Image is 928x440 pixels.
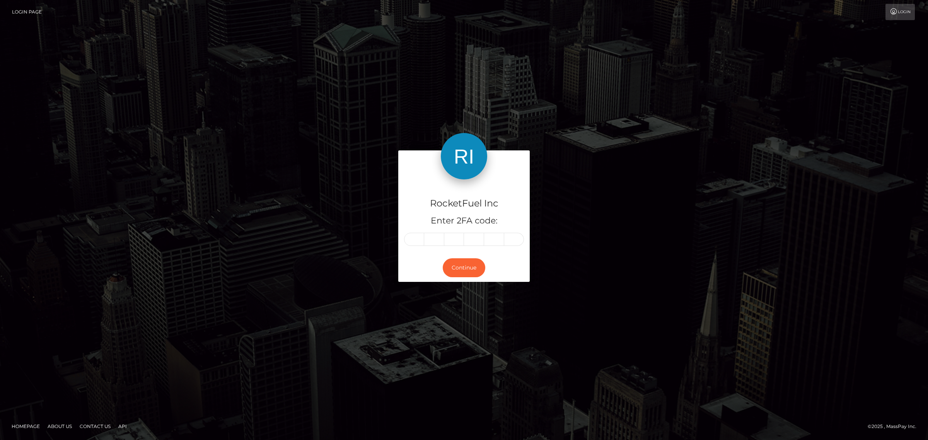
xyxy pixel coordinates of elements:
h5: Enter 2FA code: [404,215,524,227]
button: Continue [443,258,485,277]
h4: RocketFuel Inc [404,197,524,210]
a: Homepage [9,420,43,432]
a: Login [885,4,915,20]
a: Login Page [12,4,42,20]
img: RocketFuel Inc [441,133,487,179]
a: API [115,420,130,432]
a: About Us [44,420,75,432]
div: © 2025 , MassPay Inc. [868,422,922,431]
a: Contact Us [77,420,114,432]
